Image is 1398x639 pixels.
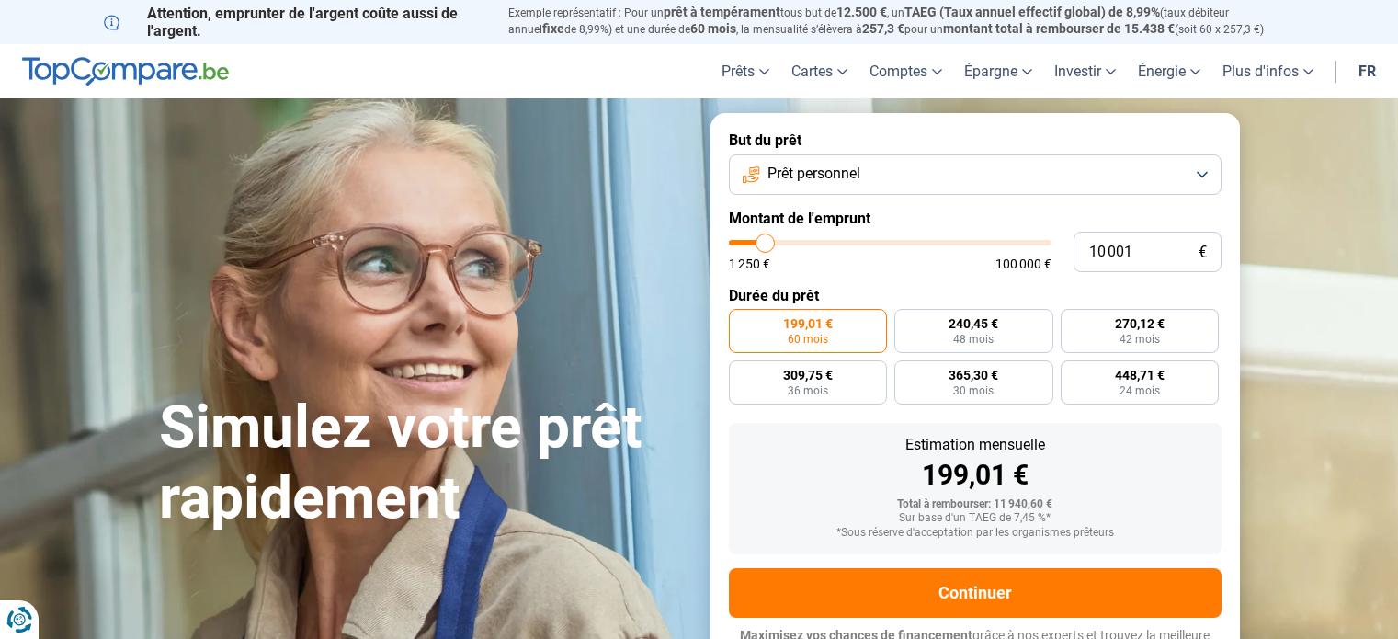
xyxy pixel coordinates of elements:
[949,317,998,330] span: 240,45 €
[729,154,1222,195] button: Prêt personnel
[690,21,736,36] span: 60 mois
[744,527,1207,540] div: *Sous réserve d'acceptation par les organismes prêteurs
[943,21,1175,36] span: montant total à rembourser de 15.438 €
[729,210,1222,227] label: Montant de l'emprunt
[159,393,688,534] h1: Simulez votre prêt rapidement
[744,462,1207,489] div: 199,01 €
[783,369,833,382] span: 309,75 €
[953,44,1043,98] a: Épargne
[729,131,1222,149] label: But du prêt
[949,369,998,382] span: 365,30 €
[744,498,1207,511] div: Total à rembourser: 11 940,60 €
[1127,44,1211,98] a: Énergie
[1199,245,1207,260] span: €
[744,512,1207,525] div: Sur base d'un TAEG de 7,45 %*
[1120,385,1160,396] span: 24 mois
[1120,334,1160,345] span: 42 mois
[904,5,1160,19] span: TAEG (Taux annuel effectif global) de 8,99%
[508,5,1295,38] p: Exemple représentatif : Pour un tous but de , un (taux débiteur annuel de 8,99%) et une durée de ...
[1043,44,1127,98] a: Investir
[1115,369,1165,382] span: 448,71 €
[1211,44,1324,98] a: Plus d'infos
[836,5,887,19] span: 12.500 €
[788,385,828,396] span: 36 mois
[22,57,229,86] img: TopCompare
[542,21,564,36] span: fixe
[953,385,994,396] span: 30 mois
[710,44,780,98] a: Prêts
[788,334,828,345] span: 60 mois
[729,287,1222,304] label: Durée du prêt
[744,438,1207,452] div: Estimation mensuelle
[1115,317,1165,330] span: 270,12 €
[953,334,994,345] span: 48 mois
[767,164,860,184] span: Prêt personnel
[862,21,904,36] span: 257,3 €
[1347,44,1387,98] a: fr
[104,5,486,40] p: Attention, emprunter de l'argent coûte aussi de l'argent.
[729,568,1222,618] button: Continuer
[858,44,953,98] a: Comptes
[729,257,770,270] span: 1 250 €
[664,5,780,19] span: prêt à tempérament
[783,317,833,330] span: 199,01 €
[995,257,1051,270] span: 100 000 €
[780,44,858,98] a: Cartes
